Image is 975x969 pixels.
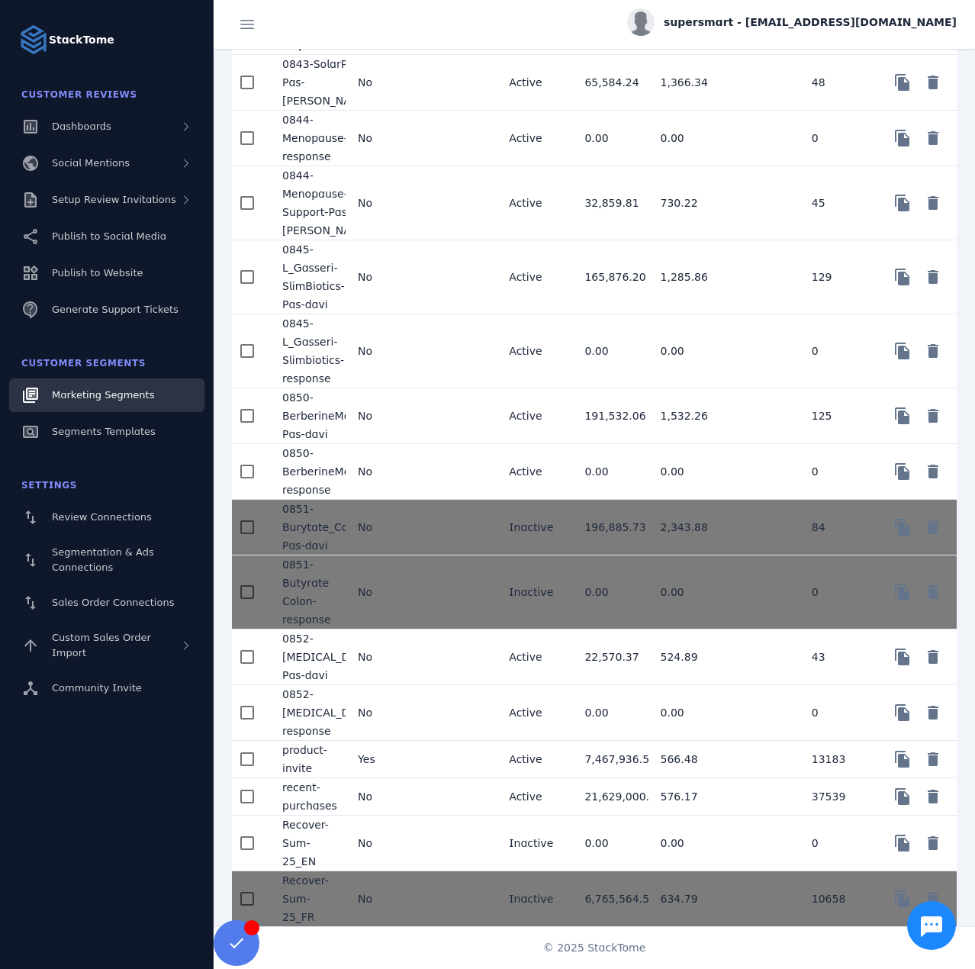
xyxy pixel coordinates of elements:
[543,940,646,956] span: © 2025 StackTome
[497,816,572,871] mat-cell: Inactive
[572,500,648,555] mat-cell: 196,885.73
[648,685,724,741] mat-cell: 0.00
[270,555,346,629] mat-cell: 0851-Butyrate Colon-response
[887,67,918,98] button: Copy
[346,314,421,388] mat-cell: No
[918,188,948,218] button: Delete
[918,577,948,607] button: Delete
[497,388,572,444] mat-cell: Active
[9,415,204,449] a: Segments Templates
[648,629,724,685] mat-cell: 524.89
[346,685,421,741] mat-cell: No
[52,304,179,315] span: Generate Support Tickets
[800,55,875,111] mat-cell: 48
[497,444,572,500] mat-cell: Active
[572,166,648,240] mat-cell: 32,859.81
[270,444,346,500] mat-cell: 0850-BerberineMax-response
[800,778,875,816] mat-cell: 37539
[270,240,346,314] mat-cell: 0845-L_Gasseri-SlimBiotics-Pas-davi
[497,240,572,314] mat-cell: Active
[800,816,875,871] mat-cell: 0
[800,111,875,166] mat-cell: 0
[270,816,346,871] mat-cell: Recover-Sum-25_EN
[664,14,957,31] span: supersmart - [EMAIL_ADDRESS][DOMAIN_NAME]
[572,871,648,926] mat-cell: 6,765,564.50
[918,744,948,774] button: Delete
[52,121,111,132] span: Dashboards
[918,512,948,542] button: Delete
[887,828,918,858] button: Copy
[572,629,648,685] mat-cell: 22,570.37
[572,555,648,629] mat-cell: 0.00
[497,111,572,166] mat-cell: Active
[346,741,421,778] mat-cell: Yes
[52,157,130,169] span: Social Mentions
[52,194,176,205] span: Setup Review Invitations
[52,426,156,437] span: Segments Templates
[572,444,648,500] mat-cell: 0.00
[572,816,648,871] mat-cell: 0.00
[918,884,948,914] button: Delete
[887,577,918,607] button: Copy
[887,781,918,812] button: Copy
[346,240,421,314] mat-cell: No
[497,314,572,388] mat-cell: Active
[800,314,875,388] mat-cell: 0
[887,512,918,542] button: Copy
[887,697,918,728] button: Copy
[572,240,648,314] mat-cell: 165,876.20
[346,871,421,926] mat-cell: No
[270,166,346,240] mat-cell: 0844-Menopause-Support-Pas-[PERSON_NAME]
[800,629,875,685] mat-cell: 43
[572,388,648,444] mat-cell: 191,532.06
[887,262,918,292] button: Copy
[800,444,875,500] mat-cell: 0
[346,629,421,685] mat-cell: No
[572,111,648,166] mat-cell: 0.00
[627,8,655,36] img: profile.jpg
[270,388,346,444] mat-cell: 0850-BerberineMax-Pas-davi
[800,240,875,314] mat-cell: 129
[21,89,137,100] span: Customer Reviews
[648,871,724,926] mat-cell: 634.79
[9,293,204,327] a: Generate Support Tickets
[21,480,77,491] span: Settings
[52,597,174,608] span: Sales Order Connections
[648,55,724,111] mat-cell: 1,366.34
[497,871,572,926] mat-cell: Inactive
[918,336,948,366] button: Delete
[497,741,572,778] mat-cell: Active
[572,314,648,388] mat-cell: 0.00
[887,456,918,487] button: Copy
[648,240,724,314] mat-cell: 1,285.86
[918,828,948,858] button: Delete
[497,500,572,555] mat-cell: Inactive
[918,262,948,292] button: Delete
[648,778,724,816] mat-cell: 576.17
[918,642,948,672] button: Delete
[887,123,918,153] button: Copy
[52,682,142,694] span: Community Invite
[270,778,346,816] mat-cell: recent-purchases
[270,111,346,166] mat-cell: 0844-Menopause-response
[9,537,204,583] a: Segmentation & Ads Connections
[270,55,346,111] mat-cell: 0843-SolarPrep-Pas-[PERSON_NAME]
[648,500,724,555] mat-cell: 2,343.88
[918,401,948,431] button: Delete
[800,871,875,926] mat-cell: 10658
[800,388,875,444] mat-cell: 125
[648,314,724,388] mat-cell: 0.00
[918,123,948,153] button: Delete
[346,816,421,871] mat-cell: No
[918,697,948,728] button: Delete
[800,555,875,629] mat-cell: 0
[270,314,346,388] mat-cell: 0845-L_Gasseri-Slimbiotics-response
[918,67,948,98] button: Delete
[648,166,724,240] mat-cell: 730.22
[270,741,346,778] mat-cell: product-invite
[887,401,918,431] button: Copy
[572,741,648,778] mat-cell: 7,467,936.50
[270,871,346,926] mat-cell: Recover-Sum-25_FR
[52,267,143,278] span: Publish to Website
[800,166,875,240] mat-cell: 45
